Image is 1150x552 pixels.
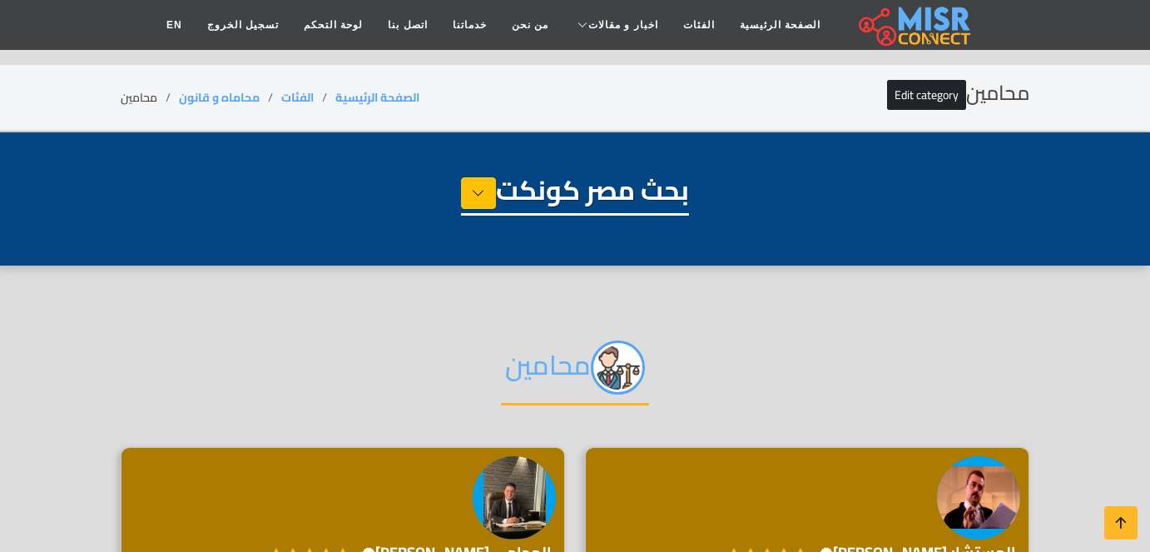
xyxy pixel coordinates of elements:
[499,9,561,41] a: من نحن
[121,89,179,107] li: محامين
[588,17,658,32] span: اخبار و مقالات
[859,4,970,46] img: main.misr_connect
[461,174,689,216] h1: بحث مصر كونكت
[440,9,499,41] a: خدماتنا
[179,87,260,108] a: محاماه و قانون
[154,9,195,41] a: EN
[561,9,671,41] a: اخبار و مقالات
[281,87,314,108] a: الفئات
[375,9,439,41] a: اتصل بنا
[501,341,649,405] h2: محامين
[887,80,966,110] a: Edit category
[473,456,556,540] img: المحامي عبدالله حسن
[335,87,419,108] a: الصفحة الرئيسية
[591,341,645,395] img: RLMwehCb4yhdjXt2JjHa.png
[727,9,833,41] a: الصفحة الرئيسية
[937,456,1020,540] img: المستشار ممدوح فاروق عمر
[195,9,291,41] a: تسجيل الخروج
[671,9,727,41] a: الفئات
[887,82,1029,106] h2: محامين
[291,9,375,41] a: لوحة التحكم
